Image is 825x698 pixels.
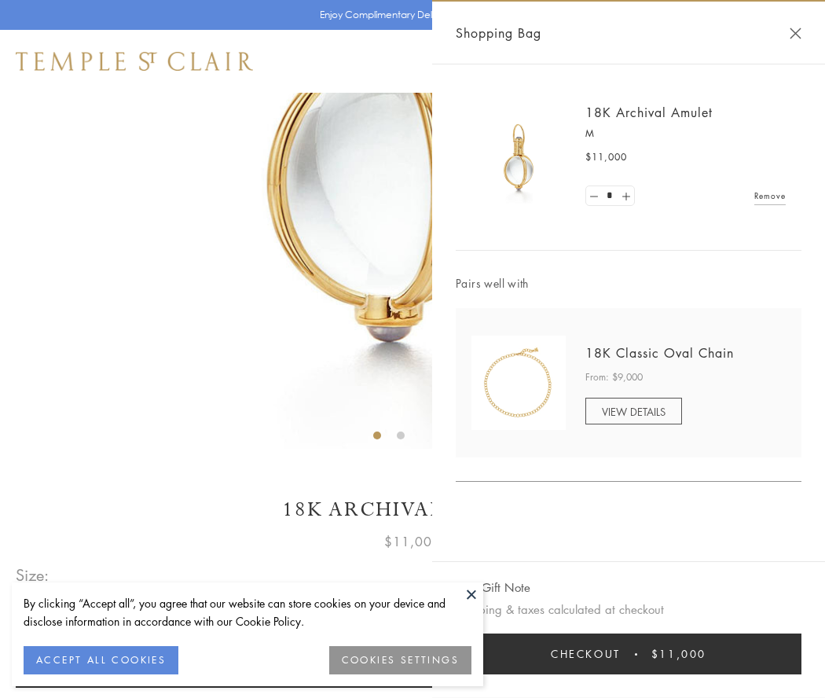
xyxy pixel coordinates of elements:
[618,186,633,206] a: Set quantity to 2
[471,110,566,204] img: 18K Archival Amulet
[585,126,786,141] p: M
[551,645,621,663] span: Checkout
[754,187,786,204] a: Remove
[456,578,530,597] button: Add Gift Note
[790,28,801,39] button: Close Shopping Bag
[456,634,801,674] button: Checkout $11,000
[456,600,801,619] p: Shipping & taxes calculated at checkout
[585,398,682,424] a: VIEW DETAILS
[16,562,50,588] span: Size:
[585,149,627,165] span: $11,000
[586,186,602,206] a: Set quantity to 0
[329,646,471,674] button: COOKIES SETTINGS
[320,7,498,23] p: Enjoy Complimentary Delivery & Returns
[602,404,665,419] span: VIEW DETAILS
[24,594,471,630] div: By clicking “Accept all”, you agree that our website can store cookies on your device and disclos...
[24,646,178,674] button: ACCEPT ALL COOKIES
[16,52,253,71] img: Temple St. Clair
[16,496,809,523] h1: 18K Archival Amulet
[585,104,713,121] a: 18K Archival Amulet
[585,344,734,362] a: 18K Classic Oval Chain
[585,369,643,385] span: From: $9,000
[456,23,541,43] span: Shopping Bag
[651,645,706,663] span: $11,000
[384,531,441,552] span: $11,000
[471,336,566,430] img: N88865-OV18
[456,274,801,292] span: Pairs well with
